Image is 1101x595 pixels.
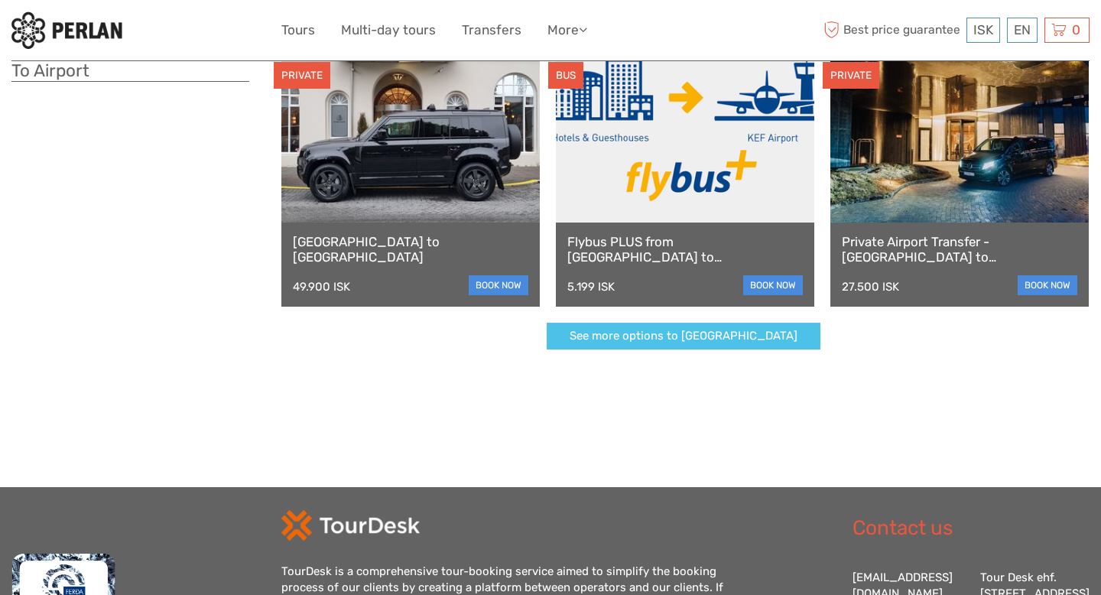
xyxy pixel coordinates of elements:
[548,62,583,89] div: BUS
[1018,275,1077,295] a: book now
[281,19,315,41] a: Tours
[842,280,899,294] div: 27.500 ISK
[1007,18,1038,43] div: EN
[11,11,122,49] img: 288-6a22670a-0f57-43d8-a107-52fbc9b92f2c_logo_small.jpg
[820,18,963,43] span: Best price guarantee
[281,510,420,541] img: td-logo-white.png
[21,27,173,39] p: We're away right now. Please check back later!
[973,22,993,37] span: ISK
[567,280,615,294] div: 5.199 ISK
[469,275,528,295] a: book now
[842,234,1077,265] a: Private Airport Transfer - [GEOGRAPHIC_DATA] to [GEOGRAPHIC_DATA]
[823,62,879,89] div: PRIVATE
[176,24,194,42] button: Open LiveChat chat widget
[743,275,803,295] a: book now
[11,60,249,82] h3: To Airport
[853,516,1090,541] h2: Contact us
[341,19,436,41] a: Multi-day tours
[547,19,587,41] a: More
[274,62,330,89] div: PRIVATE
[567,234,803,265] a: Flybus PLUS from [GEOGRAPHIC_DATA] to [GEOGRAPHIC_DATA]
[462,19,521,41] a: Transfers
[1070,22,1083,37] span: 0
[547,323,820,350] a: See more options to [GEOGRAPHIC_DATA]
[293,234,528,265] a: [GEOGRAPHIC_DATA] to [GEOGRAPHIC_DATA]
[293,280,350,294] div: 49.900 ISK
